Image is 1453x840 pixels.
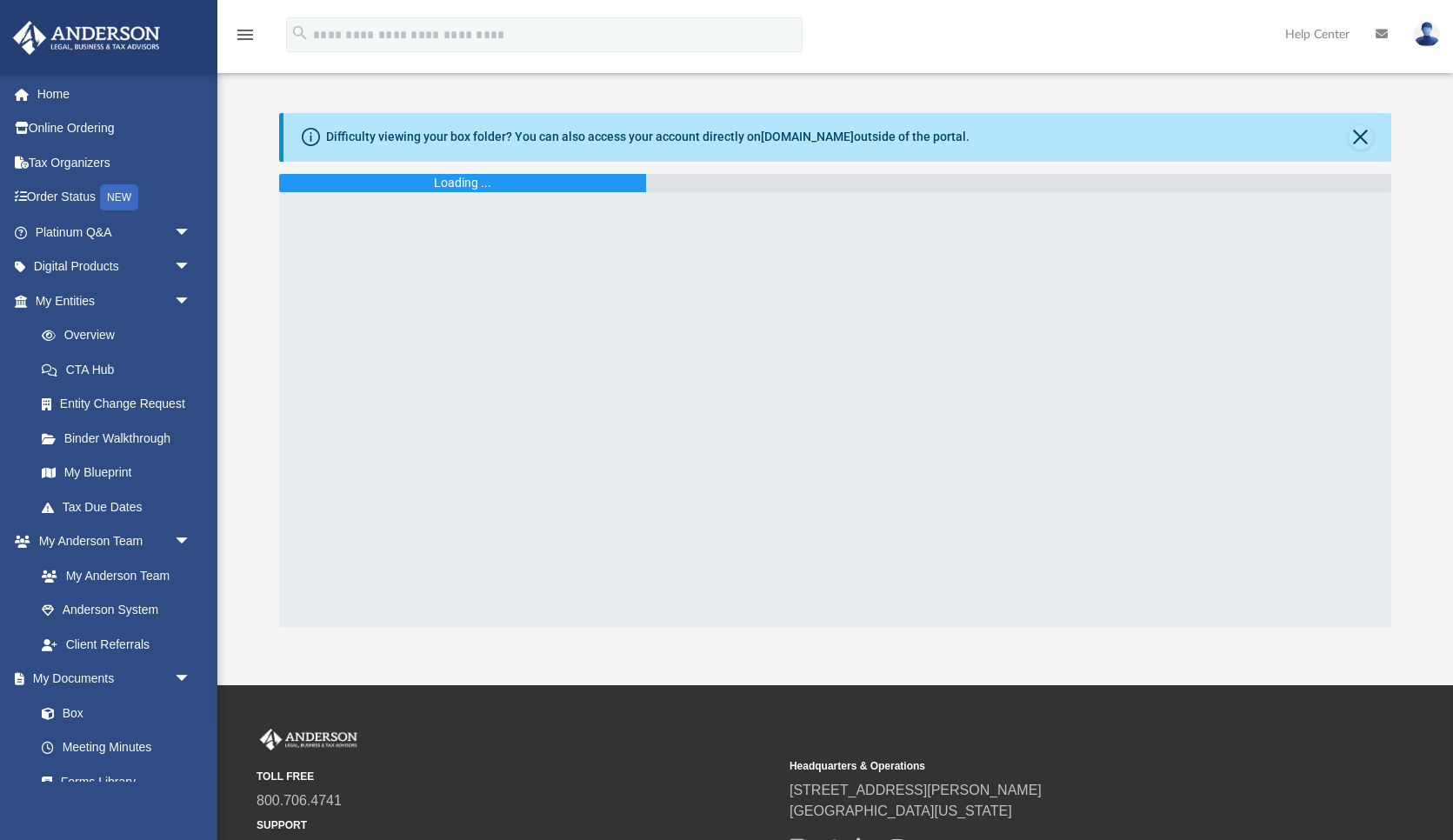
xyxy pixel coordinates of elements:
i: menu [235,24,256,45]
a: Tax Organizers [12,145,217,180]
span: arrow_drop_down [174,283,209,319]
a: menu [235,33,256,45]
a: My Entitiesarrow_drop_down [12,283,217,318]
a: Client Referrals [24,627,209,662]
a: Binder Walkthrough [24,421,217,456]
small: TOLL FREE [257,769,777,784]
img: User Pic [1414,22,1440,47]
a: Order StatusNEW [12,180,217,216]
div: NEW [100,184,138,210]
a: My Anderson Team [24,558,200,593]
i: search [290,23,310,43]
a: 800.706.4741 [257,793,342,808]
a: Anderson System [24,593,209,628]
a: My Documentsarrow_drop_down [12,662,209,697]
a: Entity Change Request [24,387,217,422]
small: Headquarters & Operations [790,758,1310,774]
img: Anderson Advisors Platinum Portal [257,729,361,751]
small: SUPPORT [257,817,777,833]
a: Tax Due Dates [24,490,217,524]
a: [DOMAIN_NAME] [761,130,854,143]
a: Home [12,77,217,111]
button: Close [1349,125,1373,150]
span: arrow_drop_down [174,250,209,285]
a: [GEOGRAPHIC_DATA][US_STATE] [790,803,1012,818]
div: Difficulty viewing your box folder? You can also access your account directly on outside of the p... [326,128,970,146]
span: arrow_drop_down [174,662,209,697]
a: Platinum Q&Aarrow_drop_down [12,215,217,250]
a: My Blueprint [24,456,209,490]
span: arrow_drop_down [174,215,209,250]
a: My Anderson Teamarrow_drop_down [12,524,209,559]
span: arrow_drop_down [174,524,209,560]
a: Overview [24,318,217,353]
a: [STREET_ADDRESS][PERSON_NAME] [790,783,1042,797]
a: Forms Library [24,764,200,799]
a: CTA Hub [24,352,217,387]
a: Meeting Minutes [24,730,209,765]
a: Online Ordering [12,111,217,146]
img: Anderson Advisors Platinum Portal [8,21,165,55]
div: Loading ... [434,174,491,192]
a: Box [24,696,200,730]
a: Digital Productsarrow_drop_down [12,250,217,284]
